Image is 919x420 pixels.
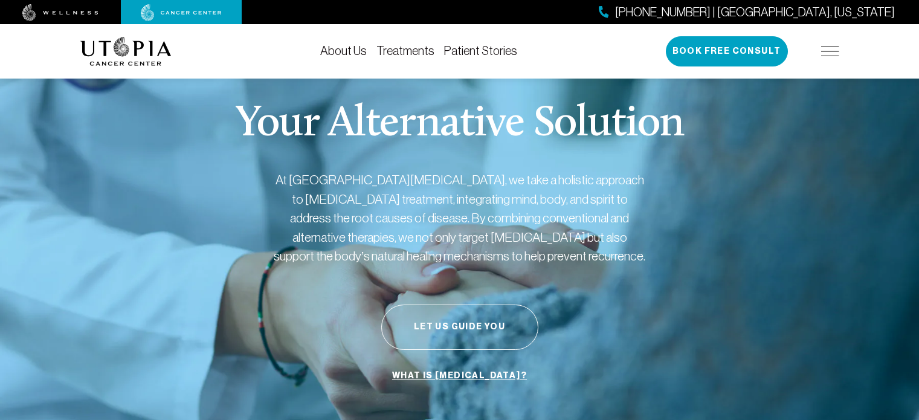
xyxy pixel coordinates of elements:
[666,36,788,66] button: Book Free Consult
[141,4,222,21] img: cancer center
[376,44,434,57] a: Treatments
[381,305,538,350] button: Let Us Guide You
[821,47,839,56] img: icon-hamburger
[599,4,895,21] a: [PHONE_NUMBER] | [GEOGRAPHIC_DATA], [US_STATE]
[444,44,517,57] a: Patient Stories
[80,37,172,66] img: logo
[272,170,647,266] p: At [GEOGRAPHIC_DATA][MEDICAL_DATA], we take a holistic approach to [MEDICAL_DATA] treatment, inte...
[615,4,895,21] span: [PHONE_NUMBER] | [GEOGRAPHIC_DATA], [US_STATE]
[389,364,530,387] a: What is [MEDICAL_DATA]?
[22,4,98,21] img: wellness
[320,44,367,57] a: About Us
[235,103,684,146] p: Your Alternative Solution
